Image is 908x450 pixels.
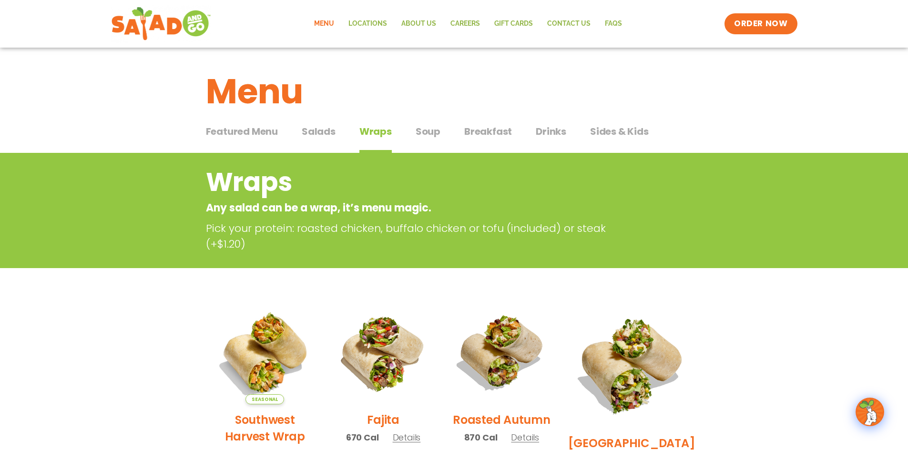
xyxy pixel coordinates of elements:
[307,13,341,35] a: Menu
[206,121,703,153] div: Tabbed content
[206,200,626,216] p: Any salad can be a wrap, it’s menu magic.
[307,13,629,35] nav: Menu
[359,124,392,139] span: Wraps
[206,124,278,139] span: Featured Menu
[341,13,394,35] a: Locations
[111,5,212,43] img: new-SAG-logo-768×292
[464,431,498,444] span: 870 Cal
[213,411,317,445] h2: Southwest Harvest Wrap
[590,124,649,139] span: Sides & Kids
[206,66,703,117] h1: Menu
[367,411,399,428] h2: Fajita
[206,220,630,252] p: Pick your protein: roasted chicken, buffalo chicken or tofu (included) or steak (+$1.20)
[536,124,566,139] span: Drinks
[331,300,435,404] img: Product photo for Fajita Wrap
[598,13,629,35] a: FAQs
[245,394,284,404] span: Seasonal
[568,300,695,428] img: Product photo for BBQ Ranch Wrap
[453,411,551,428] h2: Roasted Autumn
[393,431,421,443] span: Details
[464,124,512,139] span: Breakfast
[213,300,317,404] img: Product photo for Southwest Harvest Wrap
[857,399,883,425] img: wpChatIcon
[302,124,336,139] span: Salads
[416,124,440,139] span: Soup
[734,18,787,30] span: ORDER NOW
[511,431,539,443] span: Details
[394,13,443,35] a: About Us
[449,300,553,404] img: Product photo for Roasted Autumn Wrap
[346,431,379,444] span: 670 Cal
[540,13,598,35] a: Contact Us
[724,13,797,34] a: ORDER NOW
[206,163,626,201] h2: Wraps
[443,13,487,35] a: Careers
[487,13,540,35] a: GIFT CARDS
